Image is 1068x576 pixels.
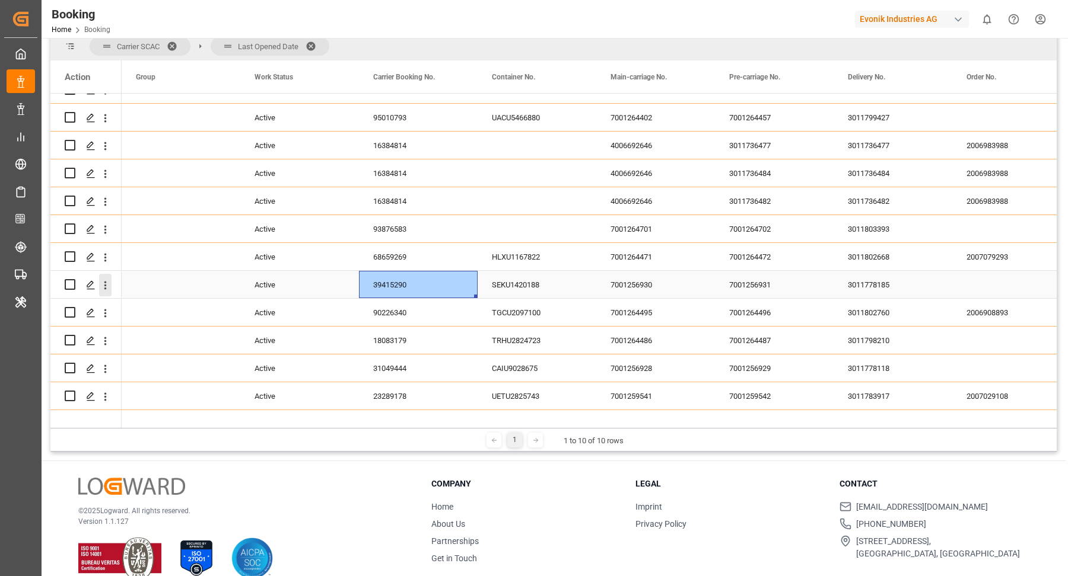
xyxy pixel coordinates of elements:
div: Press SPACE to select this row. [50,299,122,327]
div: Active [240,271,359,298]
div: TRHU2824723 [478,327,596,354]
div: Active [240,132,359,159]
div: 7001264457 [715,104,834,131]
div: 7001259678 [715,410,834,437]
a: Imprint [635,502,662,511]
span: Main-carriage No. [611,73,667,81]
p: © 2025 Logward. All rights reserved. [78,505,402,516]
div: TGCU2097100 [478,299,596,326]
div: Evonik Industries AG [855,11,969,28]
div: UETU2825743 [478,382,596,409]
a: Home [431,502,453,511]
div: 18083179 [359,327,478,354]
div: Active [240,410,359,437]
div: 16384814 [359,187,478,215]
div: 7001264471 [596,243,715,270]
div: 90226340 [359,299,478,326]
div: Booking [52,5,110,23]
div: 3011778118 [834,354,952,382]
div: 3011736477 [834,132,952,159]
div: 3011736482 [834,187,952,215]
button: show 0 new notifications [974,6,1000,33]
button: Help Center [1000,6,1027,33]
div: 31049444 [359,354,478,382]
div: 7001264496 [715,299,834,326]
img: Logward Logo [78,478,185,495]
div: Press SPACE to select this row. [50,104,122,132]
div: 3011802668 [834,243,952,270]
div: Press SPACE to select this row. [50,382,122,410]
div: 1 to 10 of 10 rows [564,435,624,447]
div: 3011736484 [834,159,952,187]
div: 16384814 [359,159,478,187]
div: 1 [507,433,522,447]
div: Active [240,159,359,187]
div: Press SPACE to select this row. [50,327,122,354]
div: 3011786436, 3011782248 [834,410,952,437]
a: Get in Touch [431,553,477,563]
div: Press SPACE to select this row. [50,215,122,243]
div: 7001256931 [715,271,834,298]
div: Active [240,243,359,270]
div: 3011736477 [715,132,834,159]
span: Order No. [967,73,996,81]
div: 7001264486 [596,327,715,354]
span: Delivery No. [848,73,885,81]
h3: Company [431,478,621,490]
div: Active [240,299,359,326]
a: Partnerships [431,536,479,546]
div: 7001264701 [596,215,715,242]
div: 3011783917 [834,382,952,409]
div: 3011736484 [715,159,834,187]
div: 4006692646 [596,187,715,215]
div: 7001259541 [596,382,715,409]
div: 7001259542 [715,382,834,409]
div: Press SPACE to select this row. [50,159,122,187]
a: About Us [431,519,465,529]
div: Press SPACE to select this row. [50,243,122,271]
a: Privacy Policy [635,519,686,529]
div: 95010793 [359,104,478,131]
div: 7001264402 [596,104,715,131]
div: Press SPACE to select this row. [50,354,122,382]
div: Active [240,215,359,242]
div: 7001259677 [596,410,715,437]
span: [STREET_ADDRESS], [GEOGRAPHIC_DATA], [GEOGRAPHIC_DATA] [856,535,1020,560]
div: 39415290 [359,271,478,298]
button: Evonik Industries AG [855,8,974,30]
span: Carrier SCAC [117,42,160,51]
div: 7001264495 [596,299,715,326]
div: Action [65,72,90,82]
div: 92760738 [359,410,478,437]
span: [PHONE_NUMBER] [856,518,926,530]
span: Container No. [492,73,535,81]
div: CAIU9028675 [478,354,596,382]
div: Active [240,382,359,409]
div: Active [240,187,359,215]
span: [EMAIL_ADDRESS][DOMAIN_NAME] [856,501,988,513]
div: Active [240,104,359,131]
p: Version 1.1.127 [78,516,402,527]
div: 7001256929 [715,354,834,382]
div: 3011803393 [834,215,952,242]
div: 7001264472 [715,243,834,270]
div: SEKU1420188 [478,271,596,298]
div: Press SPACE to select this row. [50,410,122,438]
div: 93876583 [359,215,478,242]
div: 7001264487 [715,327,834,354]
div: 7001264702 [715,215,834,242]
div: 68659269 [359,243,478,270]
div: Press SPACE to select this row. [50,187,122,215]
span: Work Status [255,73,293,81]
div: UACU5466880 [478,104,596,131]
div: Press SPACE to select this row. [50,132,122,159]
h3: Legal [635,478,825,490]
div: 23289178 [359,382,478,409]
div: 4006692646 [596,159,715,187]
a: Home [52,25,71,34]
div: 3011736482 [715,187,834,215]
div: Active [240,354,359,382]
